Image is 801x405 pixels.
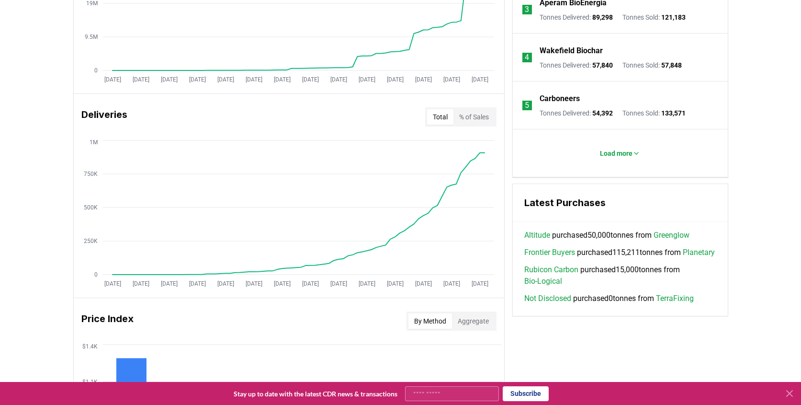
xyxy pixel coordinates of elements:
tspan: [DATE] [245,76,262,83]
tspan: [DATE] [217,76,234,83]
tspan: [DATE] [160,280,177,287]
tspan: [DATE] [358,280,375,287]
a: Altitude [524,230,550,241]
tspan: [DATE] [443,76,460,83]
p: Tonnes Sold : [622,60,682,70]
button: Aggregate [452,313,495,329]
button: Total [427,109,453,125]
tspan: [DATE] [302,280,318,287]
a: Carboneers [540,93,580,104]
span: 57,840 [592,61,613,69]
tspan: [DATE] [189,280,205,287]
tspan: [DATE] [386,76,403,83]
tspan: [DATE] [386,280,403,287]
span: 133,571 [661,109,686,117]
tspan: [DATE] [330,76,347,83]
h3: Latest Purchases [524,196,716,210]
tspan: [DATE] [160,76,177,83]
a: Frontier Buyers [524,247,575,258]
h3: Price Index [81,312,134,331]
a: Wakefield Biochar [540,45,603,57]
p: 4 [525,52,529,63]
button: By Method [408,313,452,329]
tspan: [DATE] [273,76,290,83]
span: purchased 115,211 tonnes from [524,247,715,258]
a: Rubicon Carbon [524,264,578,276]
tspan: [DATE] [189,76,205,83]
tspan: [DATE] [330,280,347,287]
span: 54,392 [592,109,613,117]
tspan: [DATE] [273,280,290,287]
tspan: 250K [84,238,98,244]
a: Planetary [683,247,715,258]
p: Tonnes Delivered : [540,108,613,118]
a: Not Disclosed [524,293,571,304]
tspan: [DATE] [132,280,149,287]
p: 5 [525,100,529,111]
tspan: 750K [84,171,98,177]
tspan: [DATE] [415,280,431,287]
p: 3 [525,4,529,15]
p: Load more [600,149,632,158]
p: Tonnes Delivered : [540,12,613,22]
tspan: [DATE] [358,76,375,83]
tspan: [DATE] [443,280,460,287]
a: Bio-Logical [524,276,562,287]
tspan: [DATE] [104,76,121,83]
a: TerraFixing [656,293,694,304]
tspan: 1M [90,139,98,146]
tspan: [DATE] [132,76,149,83]
span: 89,298 [592,13,613,21]
p: Tonnes Delivered : [540,60,613,70]
tspan: [DATE] [217,280,234,287]
span: 121,183 [661,13,686,21]
span: purchased 15,000 tonnes from [524,264,716,287]
tspan: [DATE] [471,76,488,83]
tspan: 500K [84,204,98,211]
button: Load more [592,144,648,163]
p: Tonnes Sold : [622,12,686,22]
tspan: [DATE] [302,76,318,83]
tspan: $1.4K [82,343,98,350]
tspan: [DATE] [245,280,262,287]
tspan: [DATE] [415,76,431,83]
tspan: [DATE] [471,280,488,287]
h3: Deliveries [81,107,127,127]
tspan: 0 [94,67,98,74]
tspan: $1.1K [82,379,98,385]
p: Tonnes Sold : [622,108,686,118]
button: % of Sales [453,109,495,125]
tspan: 0 [94,271,98,278]
tspan: [DATE] [104,280,121,287]
span: purchased 50,000 tonnes from [524,230,689,241]
span: 57,848 [661,61,682,69]
span: purchased 0 tonnes from [524,293,694,304]
tspan: 9.5M [85,34,98,40]
a: Greenglow [654,230,689,241]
